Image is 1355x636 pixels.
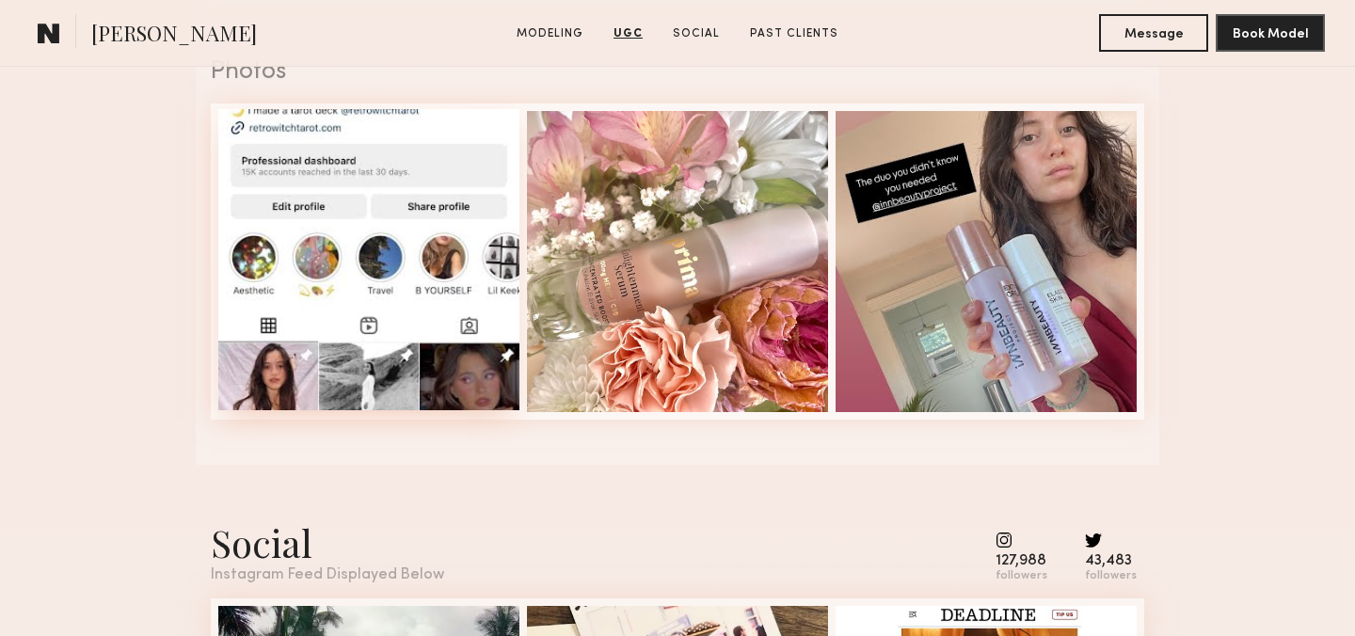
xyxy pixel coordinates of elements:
[509,25,591,42] a: Modeling
[742,25,846,42] a: Past Clients
[211,567,444,583] div: Instagram Feed Displayed Below
[1085,569,1137,583] div: followers
[996,554,1047,568] div: 127,988
[996,569,1047,583] div: followers
[1216,24,1325,40] a: Book Model
[91,19,257,52] span: [PERSON_NAME]
[211,517,444,567] div: Social
[1216,14,1325,52] button: Book Model
[1099,14,1208,52] button: Message
[211,60,1144,85] div: Photos
[1085,554,1137,568] div: 43,483
[665,25,727,42] a: Social
[606,25,650,42] a: UGC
